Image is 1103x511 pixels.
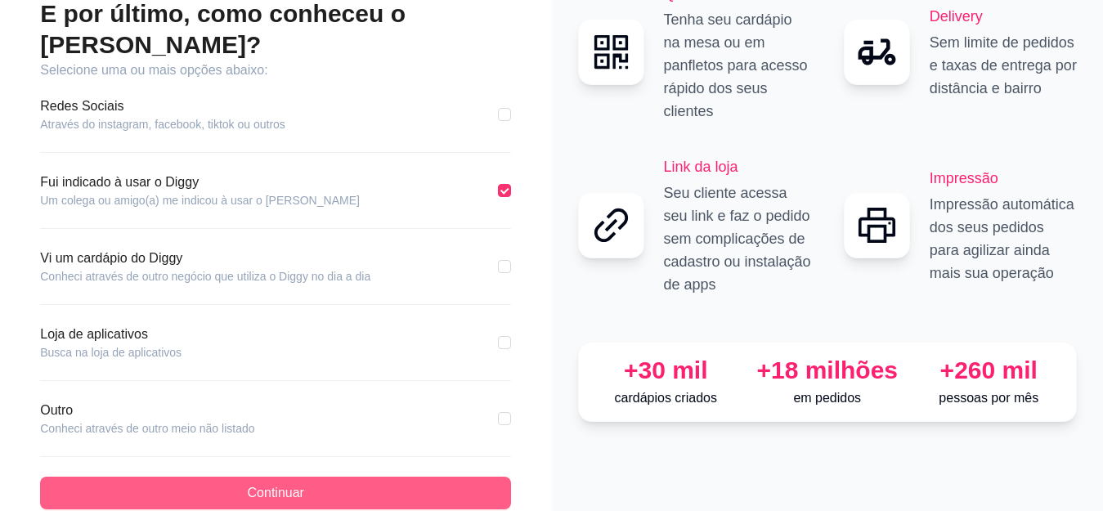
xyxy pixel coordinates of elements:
h2: Impressão [930,167,1077,190]
p: Impressão automática dos seus pedidos para agilizar ainda mais sua operação [930,193,1077,285]
h2: Link da loja [664,155,811,178]
p: Seu cliente acessa seu link e faz o pedido sem complicações de cadastro ou instalação de apps [664,182,811,296]
article: Vi um cardápio do Diggy [40,249,370,268]
div: +18 milhões [753,356,902,385]
article: Outro [40,401,254,420]
div: +30 mil [592,356,741,385]
article: Redes Sociais [40,96,285,116]
p: Sem limite de pedidos e taxas de entrega por distância e bairro [930,31,1077,100]
p: Tenha seu cardápio na mesa ou em panfletos para acesso rápido dos seus clientes [664,8,811,123]
h2: Delivery [930,5,1077,28]
p: pessoas por mês [915,388,1064,408]
div: +260 mil [915,356,1064,385]
article: Loja de aplicativos [40,325,182,344]
article: Um colega ou amigo(a) me indicou à usar o [PERSON_NAME] [40,192,360,208]
p: cardápios criados [592,388,741,408]
article: Selecione uma ou mais opções abaixo: [40,61,511,80]
button: Continuar [40,477,511,509]
article: Fui indicado à usar o Diggy [40,173,360,192]
p: em pedidos [753,388,902,408]
article: Conheci através de outro negócio que utiliza o Diggy no dia a dia [40,268,370,285]
article: Conheci através de outro meio não listado [40,420,254,437]
span: Continuar [248,483,304,503]
article: Busca na loja de aplicativos [40,344,182,361]
article: Através do instagram, facebook, tiktok ou outros [40,116,285,132]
